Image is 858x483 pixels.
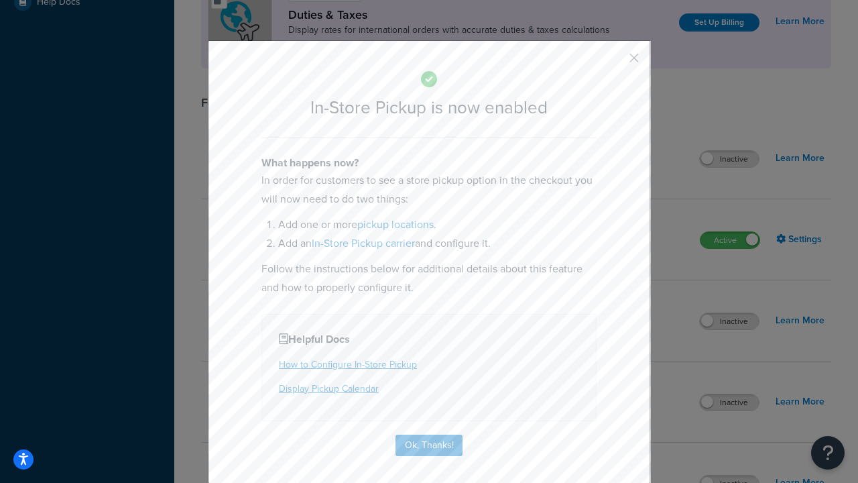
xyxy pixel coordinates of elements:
p: In order for customers to see a store pickup option in the checkout you will now need to do two t... [261,171,597,209]
p: Follow the instructions below for additional details about this feature and how to properly confi... [261,260,597,297]
li: Add an and configure it. [278,234,597,253]
h4: Helpful Docs [279,331,579,347]
h4: What happens now? [261,155,597,171]
h2: In-Store Pickup is now enabled [261,98,597,117]
a: How to Configure In-Store Pickup [279,358,417,372]
a: In-Store Pickup carrier [312,235,415,251]
button: Ok, Thanks! [395,435,463,456]
li: Add one or more . [278,215,597,234]
a: Display Pickup Calendar [279,382,379,396]
a: pickup locations [357,217,434,232]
